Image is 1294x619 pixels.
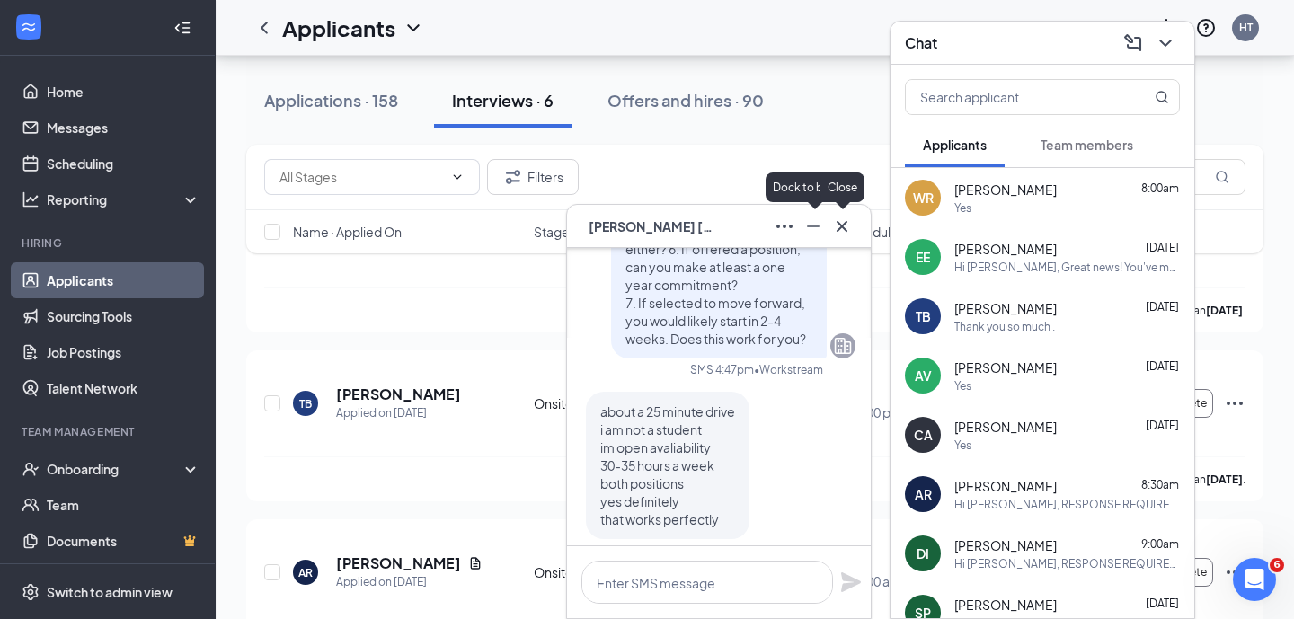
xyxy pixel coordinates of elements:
[1146,359,1179,373] span: [DATE]
[1215,170,1229,184] svg: MagnifyingGlass
[954,418,1057,436] span: [PERSON_NAME]
[690,362,754,377] div: SMS 4:47pm
[913,189,934,207] div: WR
[450,170,465,184] svg: ChevronDown
[954,596,1057,614] span: [PERSON_NAME]
[534,223,570,241] span: Stage
[47,74,200,110] a: Home
[905,33,937,53] h3: Chat
[336,385,461,404] h5: [PERSON_NAME]
[840,571,862,593] svg: Plane
[253,17,275,39] svg: ChevronLeft
[915,367,932,385] div: AV
[914,426,933,444] div: CA
[487,159,579,195] button: Filter Filters
[1146,241,1179,254] span: [DATE]
[336,573,483,591] div: Applied on [DATE]
[906,80,1119,114] input: Search applicant
[279,167,443,187] input: All Stages
[1239,20,1253,35] div: HT
[22,460,40,478] svg: UserCheck
[336,404,461,422] div: Applied on [DATE]
[1206,304,1243,317] b: [DATE]
[47,523,200,559] a: DocumentsCrown
[831,216,853,237] svg: Cross
[916,307,931,325] div: TB
[282,13,395,43] h1: Applicants
[1151,29,1180,57] button: ChevronDown
[1146,597,1179,610] span: [DATE]
[1224,393,1245,414] svg: Ellipses
[1041,137,1133,153] span: Team members
[47,460,185,478] div: Onboarding
[534,394,649,412] div: Onsite Interview
[917,544,929,562] div: DI
[600,403,735,527] span: about a 25 minute drive i am not a student im open avaliability 30-35 hours a week both positions...
[1233,558,1276,601] iframe: Intercom live chat
[954,260,1180,275] div: Hi [PERSON_NAME], Great news! You've moved on to the next stage of the application process! In or...
[589,217,714,236] span: [PERSON_NAME] [PERSON_NAME]
[336,553,461,573] h5: [PERSON_NAME]
[954,200,971,216] div: Yes
[954,497,1180,512] div: Hi [PERSON_NAME], RESPONSE REQUIRED...PLEASE RESPOND WITH A "YES" SO WE CAN CONFIRM YOUR INTERVIE...
[47,334,200,370] a: Job Postings
[832,335,854,357] svg: Company
[1206,473,1243,486] b: [DATE]
[954,181,1057,199] span: [PERSON_NAME]
[774,216,795,237] svg: Ellipses
[299,396,312,411] div: TB
[22,235,197,251] div: Hiring
[820,172,864,202] div: Close
[47,298,200,334] a: Sourcing Tools
[22,583,40,601] svg: Settings
[802,216,824,237] svg: Minimize
[22,190,40,208] svg: Analysis
[468,556,483,570] svg: Document
[915,485,932,503] div: AR
[47,146,200,181] a: Scheduling
[1146,300,1179,314] span: [DATE]
[47,559,200,595] a: SurveysCrown
[954,240,1057,258] span: [PERSON_NAME]
[1141,537,1179,551] span: 9:00am
[293,223,402,241] span: Name · Applied On
[47,262,200,298] a: Applicants
[47,583,173,601] div: Switch to admin view
[403,17,424,39] svg: ChevronDown
[766,172,864,202] div: Dock to bottom
[452,89,554,111] div: Interviews · 6
[1155,90,1169,104] svg: MagnifyingGlass
[534,563,649,581] div: Onsite Interview
[615,543,678,558] div: SMS 4:57pm
[298,565,313,580] div: AR
[799,212,828,241] button: Minimize
[954,438,971,453] div: Yes
[264,89,398,111] div: Applications · 158
[1122,32,1144,54] svg: ComposeMessage
[173,19,191,37] svg: Collapse
[954,536,1057,554] span: [PERSON_NAME]
[1141,181,1179,195] span: 8:00am
[1224,562,1245,583] svg: Ellipses
[1146,419,1179,432] span: [DATE]
[1270,558,1284,572] span: 6
[1119,29,1148,57] button: ComposeMessage
[923,137,987,153] span: Applicants
[47,190,201,208] div: Reporting
[1141,478,1179,491] span: 8:30am
[47,370,200,406] a: Talent Network
[754,362,823,377] span: • Workstream
[502,166,524,188] svg: Filter
[954,319,1055,334] div: Thank you so much .
[22,424,197,439] div: Team Management
[828,212,856,241] button: Cross
[1155,32,1176,54] svg: ChevronDown
[1156,17,1177,39] svg: Notifications
[47,487,200,523] a: Team
[20,18,38,36] svg: WorkstreamLogo
[954,299,1057,317] span: [PERSON_NAME]
[954,358,1057,376] span: [PERSON_NAME]
[1195,17,1217,39] svg: QuestionInfo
